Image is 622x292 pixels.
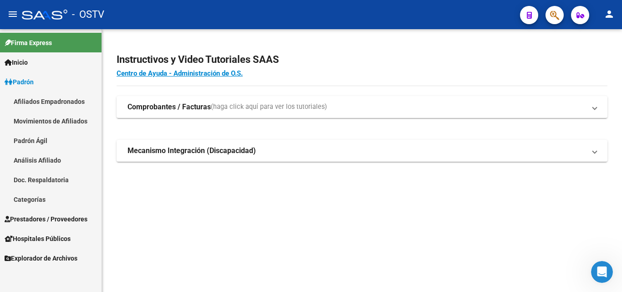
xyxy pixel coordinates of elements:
[5,253,77,263] span: Explorador de Archivos
[5,77,34,87] span: Padrón
[5,234,71,244] span: Hospitales Públicos
[5,57,28,67] span: Inicio
[127,102,211,112] strong: Comprobantes / Facturas
[117,69,243,77] a: Centro de Ayuda - Administración de O.S.
[72,5,104,25] span: - OSTV
[117,140,607,162] mat-expansion-panel-header: Mecanismo Integración (Discapacidad)
[211,102,327,112] span: (haga click aquí para ver los tutoriales)
[5,38,52,48] span: Firma Express
[127,146,256,156] strong: Mecanismo Integración (Discapacidad)
[591,261,613,283] iframe: Intercom live chat
[117,51,607,68] h2: Instructivos y Video Tutoriales SAAS
[117,96,607,118] mat-expansion-panel-header: Comprobantes / Facturas(haga click aquí para ver los tutoriales)
[5,214,87,224] span: Prestadores / Proveedores
[7,9,18,20] mat-icon: menu
[604,9,615,20] mat-icon: person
